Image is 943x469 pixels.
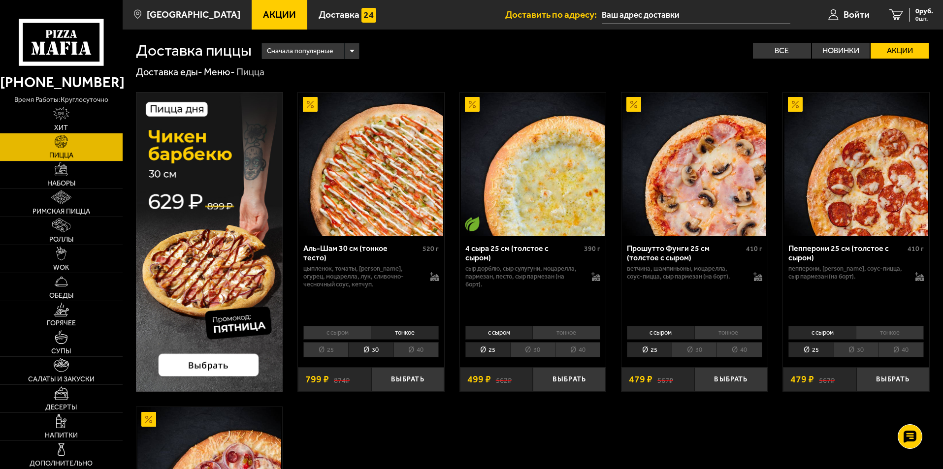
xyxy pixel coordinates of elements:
img: Прошутто Фунги 25 см (толстое с сыром) [622,93,766,236]
span: 479 ₽ [790,375,814,384]
img: 4 сыра 25 см (толстое с сыром) [461,93,605,236]
a: АкционныйВегетарианское блюдо4 сыра 25 см (толстое с сыром) [460,93,606,236]
span: WOK [53,264,69,271]
p: цыпленок, томаты, [PERSON_NAME], огурец, моцарелла, лук, сливочно-чесночный соус, кетчуп. [303,265,420,288]
span: 410 г [746,245,762,253]
s: 874 ₽ [334,375,350,384]
li: 25 [627,342,672,357]
span: 799 ₽ [305,375,329,384]
p: сыр дорблю, сыр сулугуни, моцарелла, пармезан, песто, сыр пармезан (на борт). [465,265,582,288]
span: Салаты и закуски [28,376,95,383]
span: 520 г [423,245,439,253]
s: 567 ₽ [657,375,673,384]
span: Доставить по адресу: [505,10,602,19]
span: Напитки [45,432,78,439]
li: 40 [716,342,762,357]
s: 567 ₽ [819,375,835,384]
span: Хит [54,125,68,131]
img: 15daf4d41897b9f0e9f617042186c801.svg [361,8,376,23]
span: Десерты [45,404,77,411]
span: Сначала популярные [267,42,333,61]
span: 390 г [584,245,600,253]
li: тонкое [694,326,762,340]
span: Обеды [49,292,73,299]
span: Пицца [49,152,73,159]
span: Наборы [47,180,75,187]
img: Аль-Шам 30 см (тонкое тесто) [299,93,443,236]
li: тонкое [532,326,600,340]
li: с сыром [627,326,694,340]
li: 40 [878,342,924,357]
button: Выбрать [371,367,444,391]
a: АкционныйПрошутто Фунги 25 см (толстое с сыром) [621,93,768,236]
img: Пепперони 25 см (толстое с сыром) [784,93,928,236]
span: Войти [844,10,870,19]
div: Пицца [236,66,264,79]
img: Акционный [141,412,156,427]
span: 479 ₽ [629,375,652,384]
span: Доставка [319,10,359,19]
a: Доставка еды- [136,66,202,78]
p: ветчина, шампиньоны, моцарелла, соус-пицца, сыр пармезан (на борт). [627,265,744,281]
label: Новинки [812,43,870,59]
li: с сыром [303,326,371,340]
li: 30 [348,342,393,357]
li: тонкое [371,326,439,340]
li: 30 [834,342,878,357]
span: [GEOGRAPHIC_DATA] [147,10,240,19]
li: 30 [672,342,716,357]
span: Дополнительно [30,460,93,467]
span: Горячее [47,320,76,327]
img: Акционный [626,97,641,112]
label: Акции [871,43,929,59]
li: 25 [303,342,348,357]
div: Аль-Шам 30 см (тонкое тесто) [303,244,420,262]
span: 0 шт. [915,16,933,22]
span: 410 г [908,245,924,253]
span: 0 руб. [915,8,933,15]
img: Акционный [303,97,318,112]
a: АкционныйАль-Шам 30 см (тонкое тесто) [298,93,444,236]
li: 30 [510,342,555,357]
span: Роллы [49,236,73,243]
li: с сыром [788,326,856,340]
li: 25 [788,342,833,357]
li: 25 [465,342,510,357]
li: 40 [393,342,439,357]
div: Пепперони 25 см (толстое с сыром) [788,244,905,262]
button: Выбрать [533,367,606,391]
img: Акционный [465,97,480,112]
a: АкционныйПепперони 25 см (толстое с сыром) [783,93,929,236]
span: Римская пицца [33,208,90,215]
img: Акционный [788,97,803,112]
button: Выбрать [694,367,767,391]
a: Меню- [204,66,235,78]
input: Ваш адрес доставки [602,6,790,24]
img: Вегетарианское блюдо [465,217,480,231]
div: 4 сыра 25 см (толстое с сыром) [465,244,582,262]
label: Все [753,43,811,59]
span: 499 ₽ [467,375,491,384]
span: Супы [51,348,71,355]
li: 40 [555,342,600,357]
p: пепперони, [PERSON_NAME], соус-пицца, сыр пармезан (на борт). [788,265,905,281]
li: с сыром [465,326,533,340]
li: тонкое [856,326,924,340]
button: Выбрать [856,367,929,391]
s: 562 ₽ [496,375,512,384]
span: Акции [263,10,296,19]
div: Прошутто Фунги 25 см (толстое с сыром) [627,244,744,262]
h1: Доставка пиццы [136,43,252,59]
